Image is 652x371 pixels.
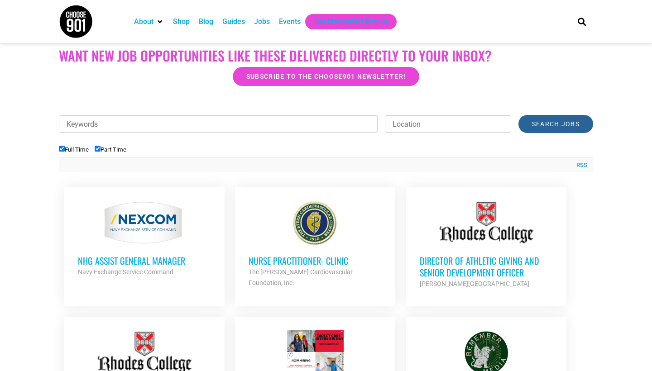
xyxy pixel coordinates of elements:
[129,14,562,29] nav: Main nav
[78,268,173,276] strong: Navy Exchange Service Command
[572,161,587,170] a: RSS
[235,187,395,302] a: Nurse Practitioner- Clinic The [PERSON_NAME] Cardiovascular Foundation, Inc.
[64,187,225,291] a: NHG ASSIST GENERAL MANAGER Navy Exchange Service Command
[575,14,590,29] div: Search
[95,146,126,153] label: Part Time
[59,146,65,152] input: Full Time
[249,255,382,266] h3: Nurse Practitioner- Clinic
[173,16,190,27] a: Shop
[199,16,213,27] a: Blog
[518,115,593,133] input: Search Jobs
[129,14,168,29] div: About
[246,73,406,80] span: Subscribe to the Choose901 newsletter!
[249,268,353,286] strong: The [PERSON_NAME] Cardiovascular Foundation, Inc.
[279,16,301,27] a: Events
[254,16,270,27] a: Jobs
[59,48,593,64] h2: Want New Job Opportunities like these Delivered Directly to your Inbox?
[233,67,419,86] a: Subscribe to the Choose901 newsletter!
[420,255,553,278] h3: Director of Athletic Giving and Senior Development Officer
[78,255,211,266] h3: NHG ASSIST GENERAL MANAGER
[59,115,378,133] input: Keywords
[222,16,245,27] a: Guides
[385,115,511,133] input: Location
[59,146,89,153] label: Full Time
[406,187,566,303] a: Director of Athletic Giving and Senior Development Officer [PERSON_NAME][GEOGRAPHIC_DATA]
[420,280,529,287] strong: [PERSON_NAME][GEOGRAPHIC_DATA]
[134,16,153,27] a: About
[95,146,101,152] input: Part Time
[314,16,388,27] a: Get Choose901 Emails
